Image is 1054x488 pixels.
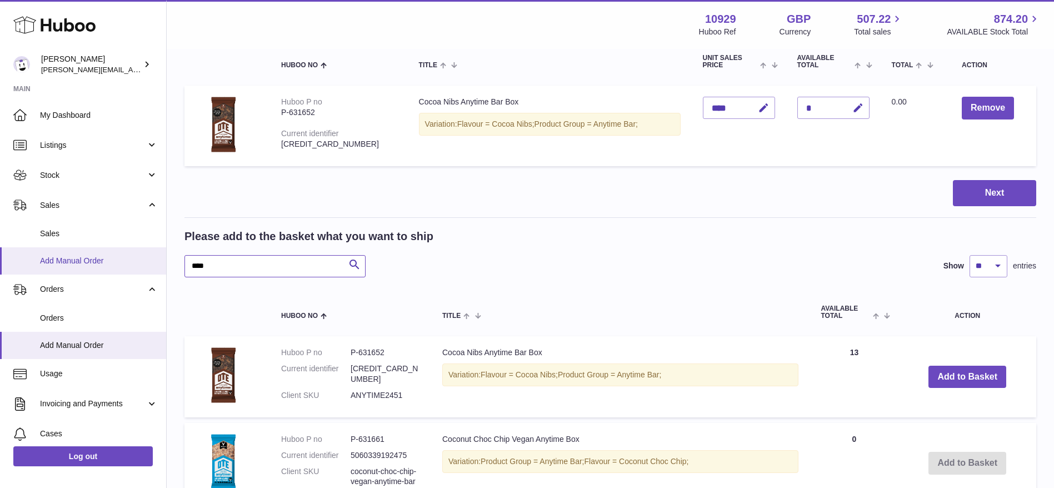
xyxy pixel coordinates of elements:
[994,12,1028,27] span: 874.20
[281,129,339,138] div: Current identifier
[947,12,1041,37] a: 874.20 AVAILABLE Stock Total
[281,347,351,358] dt: Huboo P no
[810,336,898,417] td: 13
[892,62,913,69] span: Total
[854,12,903,37] a: 507.22 Total sales
[854,27,903,37] span: Total sales
[351,434,420,445] dd: P-631661
[481,457,584,466] span: Product Group = Anytime Bar;
[40,110,158,121] span: My Dashboard
[281,312,318,320] span: Huboo no
[281,466,351,487] dt: Client SKU
[821,305,870,320] span: AVAILABLE Total
[281,450,351,461] dt: Current identifier
[40,256,158,266] span: Add Manual Order
[281,107,397,118] div: P-631652
[953,180,1036,206] button: Next
[928,366,1006,389] button: Add to Basket
[40,340,158,351] span: Add Manual Order
[947,27,1041,37] span: AVAILABLE Stock Total
[40,284,146,295] span: Orders
[943,261,964,271] label: Show
[40,313,158,323] span: Orders
[699,27,736,37] div: Huboo Ref
[442,312,461,320] span: Title
[40,200,146,211] span: Sales
[481,370,558,379] span: Flavour = Cocoa Nibs;
[962,62,1025,69] div: Action
[962,97,1014,119] button: Remove
[442,450,798,473] div: Variation:
[351,363,420,385] dd: [CREDIT_CARD_NUMBER]
[40,140,146,151] span: Listings
[40,228,158,239] span: Sales
[1013,261,1036,271] span: entries
[584,457,688,466] span: Flavour = Coconut Choc Chip;
[419,113,681,136] div: Variation:
[419,62,437,69] span: Title
[40,429,158,439] span: Cases
[13,446,153,466] a: Log out
[703,54,758,69] span: Unit Sales Price
[351,450,420,461] dd: 5060339192475
[281,363,351,385] dt: Current identifier
[40,369,158,379] span: Usage
[408,86,692,166] td: Cocoa Nibs Anytime Bar Box
[41,54,141,75] div: [PERSON_NAME]
[558,370,661,379] span: Product Group = Anytime Bar;
[457,119,535,128] span: Flavour = Cocoa Nibs;
[351,390,420,401] dd: ANYTIME2451
[281,390,351,401] dt: Client SKU
[797,54,852,69] span: AVAILABLE Total
[184,229,433,244] h2: Please add to the basket what you want to ship
[705,12,736,27] strong: 10929
[281,139,397,150] div: [CREDIT_CARD_NUMBER]
[442,363,798,386] div: Variation:
[351,347,420,358] dd: P-631652
[196,97,251,152] img: Cocoa Nibs Anytime Bar Box
[281,62,318,69] span: Huboo no
[898,294,1036,331] th: Action
[13,56,30,73] img: thomas@otesports.co.uk
[351,466,420,487] dd: coconut-choc-chip-vegan-anytime-bar
[41,65,223,74] span: [PERSON_NAME][EMAIL_ADDRESS][DOMAIN_NAME]
[196,347,251,403] img: Cocoa Nibs Anytime Bar Box
[787,12,811,27] strong: GBP
[431,336,810,417] td: Cocoa Nibs Anytime Bar Box
[40,399,146,409] span: Invoicing and Payments
[281,434,351,445] dt: Huboo P no
[40,170,146,181] span: Stock
[857,12,891,27] span: 507.22
[281,97,322,106] div: Huboo P no
[892,97,907,106] span: 0.00
[535,119,638,128] span: Product Group = Anytime Bar;
[780,27,811,37] div: Currency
